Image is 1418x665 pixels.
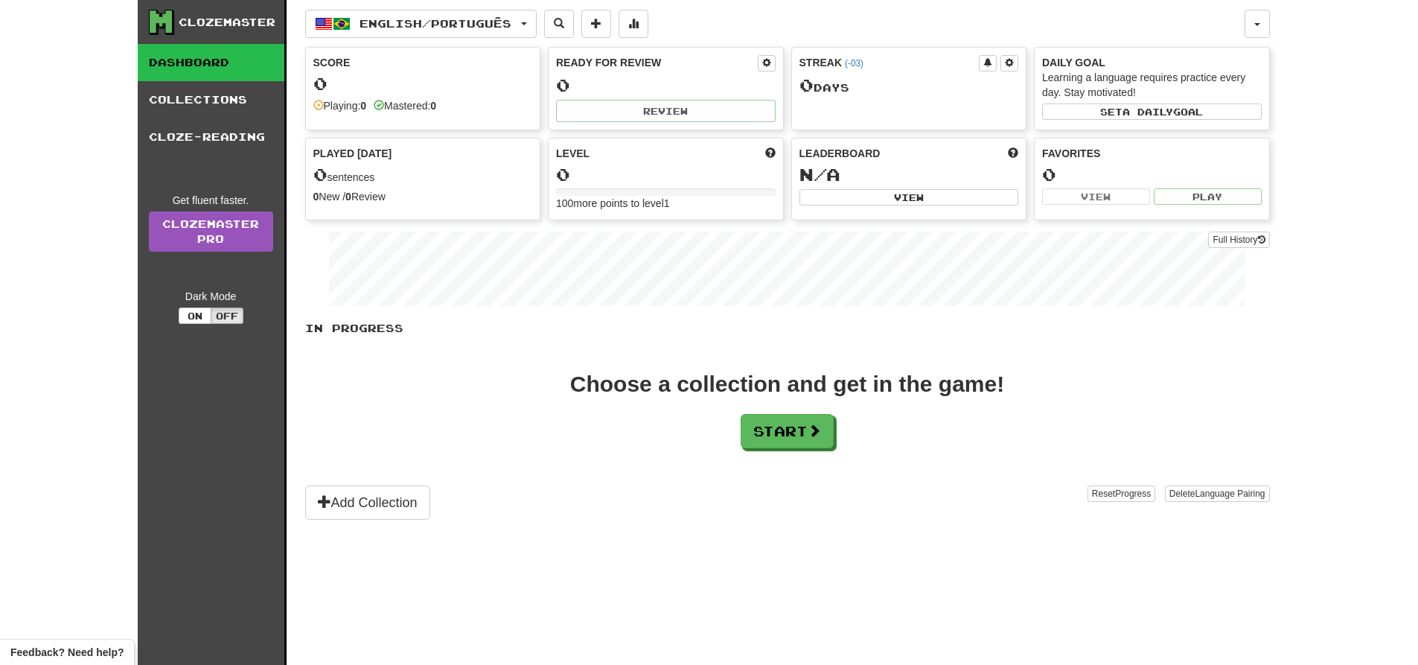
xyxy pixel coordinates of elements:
span: 0 [799,74,814,95]
span: N/A [799,164,840,185]
button: More stats [619,10,648,38]
span: English / Português [360,17,511,30]
div: 0 [556,76,776,95]
a: (-03) [845,58,863,69]
button: Add Collection [305,486,430,520]
span: Played [DATE] [313,146,392,161]
div: Day s [799,76,1019,95]
div: Ready for Review [556,55,758,70]
span: Score more points to level up [765,146,776,161]
button: View [1042,188,1150,205]
button: Seta dailygoal [1042,104,1262,120]
button: DeleteLanguage Pairing [1165,486,1270,502]
div: Choose a collection and get in the game! [570,373,1004,395]
div: Streak [799,55,980,70]
div: Clozemaster [179,15,275,30]
div: Get fluent faster. [149,193,273,208]
span: 0 [313,164,328,185]
div: sentences [313,165,533,185]
div: Playing: [313,98,367,113]
div: New / Review [313,189,533,204]
span: a daily [1122,106,1173,117]
strong: 0 [430,100,436,112]
span: Leaderboard [799,146,881,161]
div: 0 [313,74,533,93]
strong: 0 [313,191,319,203]
span: Language Pairing [1195,489,1265,499]
span: Progress [1115,489,1151,499]
div: Dark Mode [149,289,273,304]
div: 0 [1042,165,1262,184]
strong: 0 [360,100,366,112]
span: Level [556,146,590,161]
span: Open feedback widget [10,645,124,660]
button: Review [556,100,776,122]
button: View [799,189,1019,206]
div: 100 more points to level 1 [556,196,776,211]
div: Mastered: [374,98,436,113]
button: Play [1154,188,1262,205]
div: 0 [556,165,776,184]
button: Add sentence to collection [581,10,611,38]
button: ResetProgress [1088,486,1155,502]
button: Search sentences [544,10,574,38]
a: Dashboard [138,44,284,81]
a: Cloze-Reading [138,118,284,156]
button: Start [741,414,834,448]
div: Favorites [1042,146,1262,161]
button: On [179,308,211,324]
strong: 0 [345,191,351,203]
div: Learning a language requires practice every day. Stay motivated! [1042,70,1262,100]
div: Daily Goal [1042,55,1262,70]
button: Full History [1208,232,1269,248]
a: ClozemasterPro [149,211,273,252]
a: Collections [138,81,284,118]
div: Score [313,55,533,70]
span: This week in points, UTC [1008,146,1018,161]
button: Off [211,308,243,324]
p: In Progress [305,321,1270,336]
button: English/Português [305,10,537,38]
